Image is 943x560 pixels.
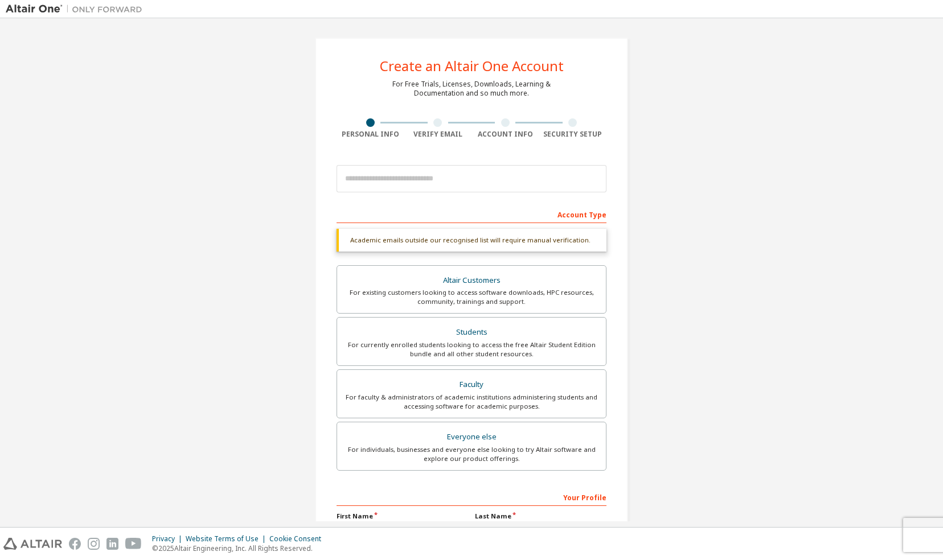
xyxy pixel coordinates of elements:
[152,543,328,553] p: © 2025 Altair Engineering, Inc. All Rights Reserved.
[344,288,599,306] div: For existing customers looking to access software downloads, HPC resources, community, trainings ...
[106,538,118,550] img: linkedin.svg
[344,445,599,463] div: For individuals, businesses and everyone else looking to try Altair software and explore our prod...
[337,205,606,223] div: Account Type
[125,538,142,550] img: youtube.svg
[344,429,599,445] div: Everyone else
[337,130,404,139] div: Personal Info
[475,512,606,521] label: Last Name
[392,80,551,98] div: For Free Trials, Licenses, Downloads, Learning & Documentation and so much more.
[344,340,599,359] div: For currently enrolled students looking to access the free Altair Student Edition bundle and all ...
[337,229,606,252] div: Academic emails outside our recognised list will require manual verification.
[186,534,269,543] div: Website Terms of Use
[337,488,606,506] div: Your Profile
[88,538,100,550] img: instagram.svg
[337,512,468,521] label: First Name
[344,273,599,289] div: Altair Customers
[3,538,62,550] img: altair_logo.svg
[471,130,539,139] div: Account Info
[269,534,328,543] div: Cookie Consent
[69,538,81,550] img: facebook.svg
[380,59,564,73] div: Create an Altair One Account
[344,393,599,411] div: For faculty & administrators of academic institutions administering students and accessing softwa...
[344,377,599,393] div: Faculty
[152,534,186,543] div: Privacy
[344,324,599,340] div: Students
[404,130,472,139] div: Verify Email
[539,130,607,139] div: Security Setup
[6,3,148,15] img: Altair One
